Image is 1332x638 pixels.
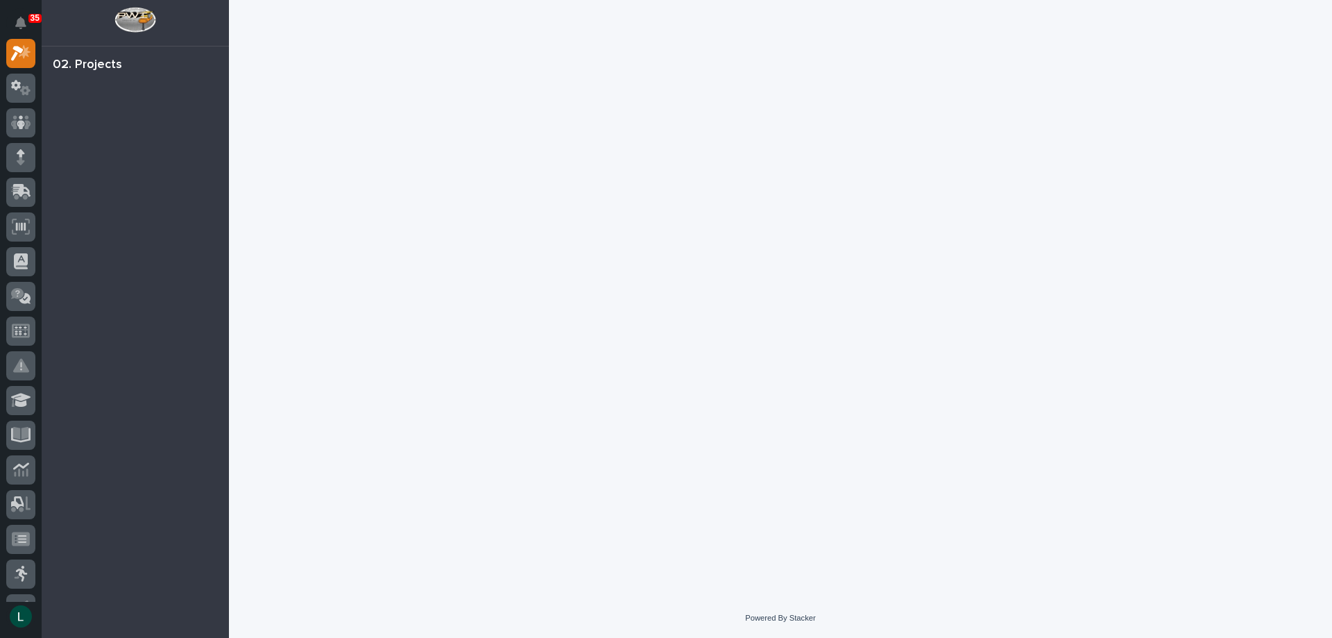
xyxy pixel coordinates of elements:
[745,614,815,622] a: Powered By Stacker
[6,602,35,631] button: users-avatar
[31,13,40,23] p: 35
[114,7,155,33] img: Workspace Logo
[17,17,35,39] div: Notifications35
[53,58,122,73] div: 02. Projects
[6,8,35,37] button: Notifications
